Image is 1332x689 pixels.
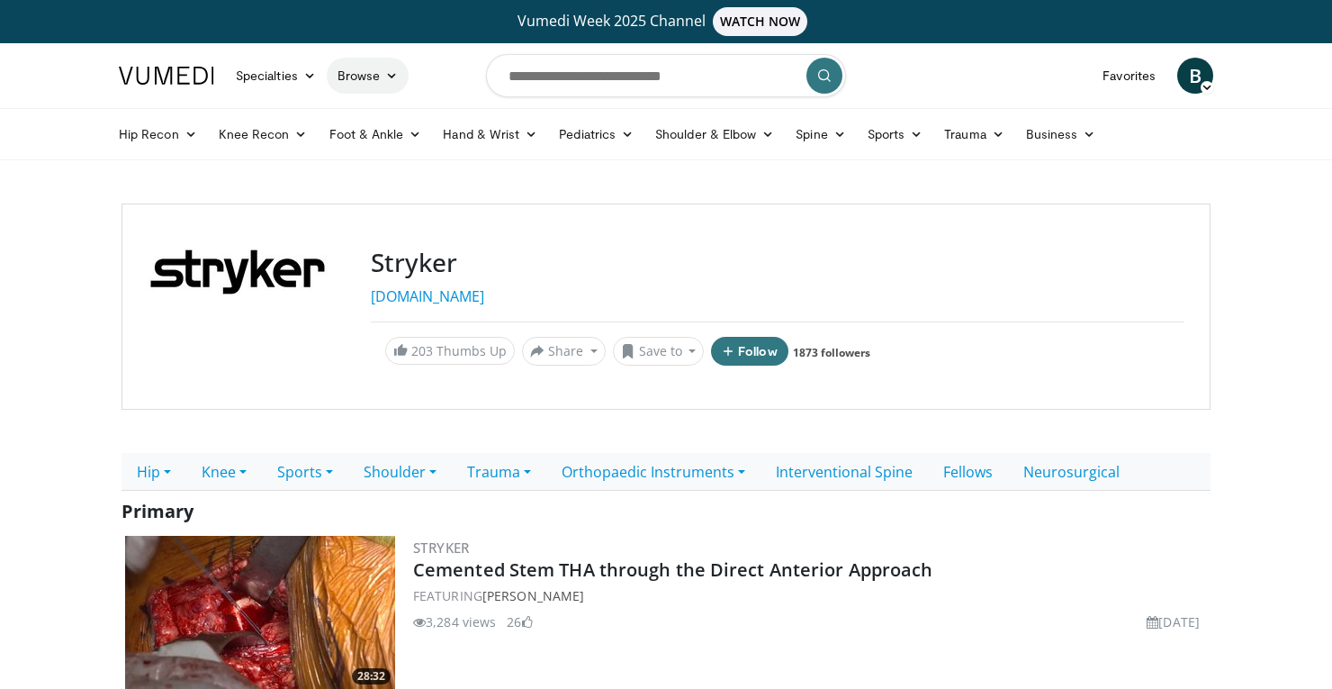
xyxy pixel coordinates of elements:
[452,453,546,491] a: Trauma
[644,116,785,152] a: Shoulder & Elbow
[385,337,515,365] a: 203 Thumbs Up
[121,453,186,491] a: Hip
[785,116,856,152] a: Spine
[262,453,348,491] a: Sports
[711,337,788,366] button: Follow
[413,612,496,631] li: 3,284 views
[928,453,1008,491] a: Fellows
[125,536,395,689] a: 28:32
[125,536,395,689] img: 4f02d6de-8da9-4374-a3c3-ef38668d42aa.300x170_q85_crop-smart_upscale.jpg
[208,116,319,152] a: Knee Recon
[933,116,1015,152] a: Trauma
[1177,58,1213,94] a: B
[857,116,934,152] a: Sports
[121,7,1210,36] a: Vumedi Week 2025 ChannelWATCH NOW
[186,453,262,491] a: Knee
[486,54,846,97] input: Search topics, interventions
[319,116,433,152] a: Foot & Ankle
[546,453,760,491] a: Orthopaedic Instruments
[522,337,606,366] button: Share
[411,342,433,359] span: 203
[119,67,214,85] img: VuMedi Logo
[1008,453,1135,491] a: Neurosurgical
[1147,612,1200,631] li: [DATE]
[432,116,548,152] a: Hand & Wrist
[327,58,409,94] a: Browse
[1015,116,1107,152] a: Business
[548,116,644,152] a: Pediatrics
[225,58,327,94] a: Specialties
[507,612,532,631] li: 26
[121,499,193,523] span: Primary
[1092,58,1166,94] a: Favorites
[760,453,928,491] a: Interventional Spine
[413,539,470,557] a: Stryker
[371,286,484,306] a: [DOMAIN_NAME]
[413,558,932,582] a: Cemented Stem THA through the Direct Anterior Approach
[713,7,808,36] span: WATCH NOW
[413,586,1207,605] div: FEATURING
[793,345,870,360] a: 1873 followers
[352,668,391,684] span: 28:32
[613,337,705,366] button: Save to
[371,248,1184,278] h3: Stryker
[348,453,452,491] a: Shoulder
[482,587,584,604] a: [PERSON_NAME]
[108,116,208,152] a: Hip Recon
